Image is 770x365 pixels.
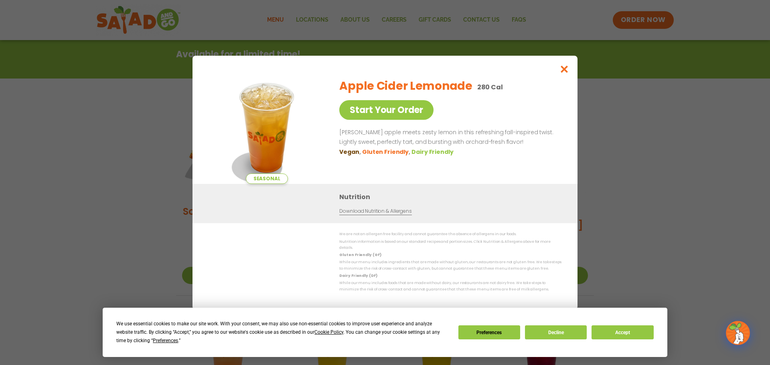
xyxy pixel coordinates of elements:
li: Dairy Friendly [411,147,455,156]
li: Gluten Friendly [362,147,411,156]
span: Seasonal [246,173,288,184]
img: Featured product photo for Apple Cider Lemonade [211,72,323,184]
button: Close modal [551,56,577,83]
img: wpChatIcon [727,322,749,344]
a: Download Nutrition & Allergens [339,208,411,215]
h2: Apple Cider Lemonade [339,78,472,95]
p: Nutrition information is based on our standard recipes and portion sizes. Click Nutrition & Aller... [339,238,561,251]
button: Decline [525,325,587,339]
p: We are not an allergen free facility and cannot guarantee the absence of allergens in our foods. [339,231,561,237]
div: We use essential cookies to make our site work. With your consent, we may also use non-essential ... [116,320,448,345]
p: While our menu includes foods that are made without dairy, our restaurants are not dairy free. We... [339,280,561,292]
span: Cookie Policy [314,329,343,335]
span: Preferences [153,338,178,343]
p: While our menu includes ingredients that are made without gluten, our restaurants are not gluten ... [339,259,561,272]
button: Accept [592,325,653,339]
h3: Nutrition [339,192,565,202]
div: Cookie Consent Prompt [103,308,667,357]
button: Preferences [458,325,520,339]
p: 280 Cal [477,82,503,92]
a: Start Your Order [339,100,434,120]
strong: Dairy Friendly (DF) [339,273,377,278]
li: Vegan [339,147,362,156]
p: [PERSON_NAME] apple meets zesty lemon in this refreshing fall-inspired twist. Lightly sweet, perf... [339,128,558,147]
strong: Gluten Friendly (GF) [339,252,381,257]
